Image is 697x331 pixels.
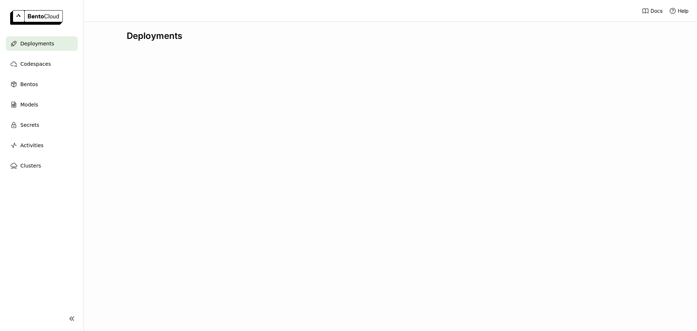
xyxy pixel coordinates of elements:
[6,138,78,153] a: Activities
[651,8,663,14] span: Docs
[6,118,78,132] a: Secrets
[678,8,689,14] span: Help
[20,121,39,129] span: Secrets
[20,60,51,68] span: Codespaces
[642,7,663,15] a: Docs
[20,39,54,48] span: Deployments
[6,97,78,112] a: Models
[6,158,78,173] a: Clusters
[669,7,689,15] div: Help
[127,31,654,41] div: Deployments
[20,80,38,89] span: Bentos
[20,161,41,170] span: Clusters
[20,141,44,150] span: Activities
[6,77,78,92] a: Bentos
[20,100,38,109] span: Models
[10,10,63,25] img: logo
